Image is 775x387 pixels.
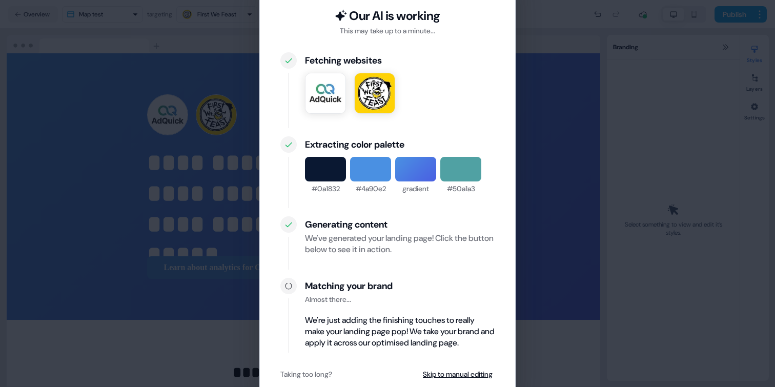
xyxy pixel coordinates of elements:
[340,26,435,36] div: This may take up to a minute...
[402,184,429,194] div: gradient
[305,54,495,67] div: Fetching websites
[312,184,340,194] div: #0a1832
[305,315,495,349] div: We're just adding the finishing touches to really make your landing page pop! We take your brand ...
[305,233,495,255] div: We've generated your landing page! Click the button below to see it in action.
[305,294,495,304] div: Almost there...
[305,138,495,151] div: Extracting color palette
[421,365,495,383] button: Skip to manual editing
[349,8,440,24] div: Our AI is working
[305,218,495,231] div: Generating content
[280,369,332,379] div: Taking too long?
[356,184,386,194] div: #4a90e2
[305,280,495,292] div: Matching your brand
[447,184,475,194] div: #50a1a3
